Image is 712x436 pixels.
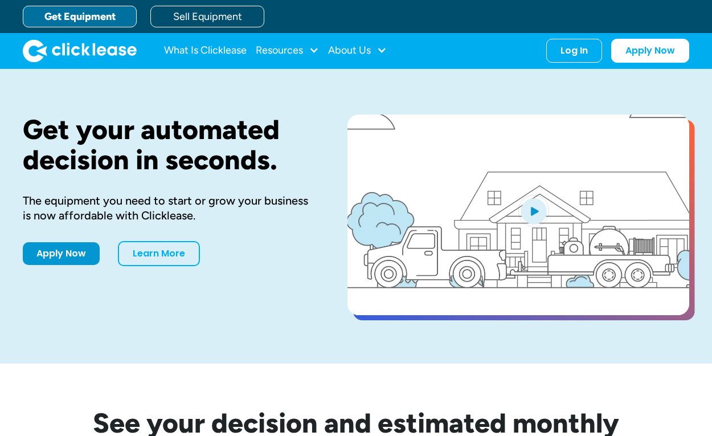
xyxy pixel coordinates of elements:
a: home [23,39,137,62]
div: Log In [560,45,588,56]
a: Apply Now [23,242,100,265]
h1: Get your automated decision in seconds. [23,115,311,175]
a: Learn More [118,241,200,266]
div: About Us [328,39,387,62]
a: What Is Clicklease [164,39,247,62]
div: Resources [256,39,319,62]
div: The equipment you need to start or grow your business is now affordable with Clicklease. [23,193,311,223]
a: Sell Equipment [150,6,264,27]
img: Blue play button logo on a light blue circular background [518,195,549,227]
a: Apply Now [611,39,689,63]
a: Get Equipment [23,6,137,27]
img: Clicklease logo [23,39,137,62]
a: open lightbox [347,115,689,315]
